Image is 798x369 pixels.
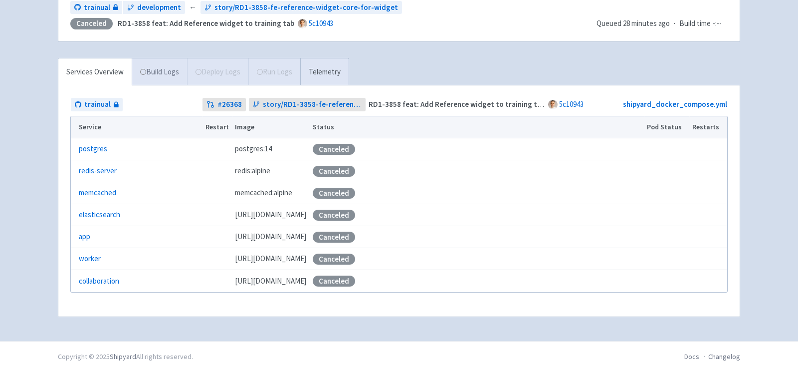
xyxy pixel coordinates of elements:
[559,99,584,109] a: 5c10943
[200,1,402,14] a: story/RD1-3858-fe-reference-widget-core-for-widget
[313,210,355,221] div: Canceled
[202,98,246,111] a: #26368
[623,18,670,28] time: 28 minutes ago
[189,2,197,13] span: ←
[202,116,232,138] th: Restart
[79,187,116,199] a: memcached
[235,253,306,265] span: [DOMAIN_NAME][URL]
[217,99,242,110] strong: # 26368
[71,98,123,111] a: trainual
[70,1,122,14] a: trainual
[84,99,111,110] span: trainual
[232,116,310,138] th: Image
[708,352,740,361] a: Changelog
[235,143,272,155] span: postgres:14
[235,276,306,287] span: [DOMAIN_NAME][URL]
[58,58,132,86] a: Services Overview
[689,116,727,138] th: Restarts
[137,2,181,13] span: development
[214,2,398,13] span: story/RD1-3858-fe-reference-widget-core-for-widget
[235,165,270,177] span: redis:alpine
[313,166,355,177] div: Canceled
[79,209,120,221] a: elasticsearch
[309,18,333,28] a: 5c10943
[235,209,306,221] span: [DOMAIN_NAME][URL]
[79,165,117,177] a: redis-server
[110,352,136,361] a: Shipyard
[263,99,362,110] span: story/RD1-3858-fe-reference-widget-core-for-widget
[313,188,355,199] div: Canceled
[58,352,193,362] div: Copyright © 2025 All rights reserved.
[597,18,670,28] span: Queued
[71,116,202,138] th: Service
[369,99,545,109] strong: RD1-3858 feat: Add Reference widget to training tab
[123,1,185,14] a: development
[684,352,699,361] a: Docs
[310,116,644,138] th: Status
[313,254,355,265] div: Canceled
[623,99,727,109] a: shipyard_docker_compose.yml
[70,18,113,29] div: Canceled
[132,58,187,86] a: Build Logs
[644,116,689,138] th: Pod Status
[235,187,292,199] span: memcached:alpine
[313,276,355,287] div: Canceled
[235,231,306,243] span: [DOMAIN_NAME][URL]
[300,58,349,86] a: Telemetry
[313,232,355,243] div: Canceled
[118,18,294,28] strong: RD1-3858 feat: Add Reference widget to training tab
[79,143,107,155] a: postgres
[79,253,101,265] a: worker
[79,276,119,287] a: collaboration
[313,144,355,155] div: Canceled
[84,2,110,13] span: trainual
[713,18,722,29] span: -:--
[597,18,728,29] div: ·
[249,98,366,111] a: story/RD1-3858-fe-reference-widget-core-for-widget
[679,18,711,29] span: Build time
[79,231,90,243] a: app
